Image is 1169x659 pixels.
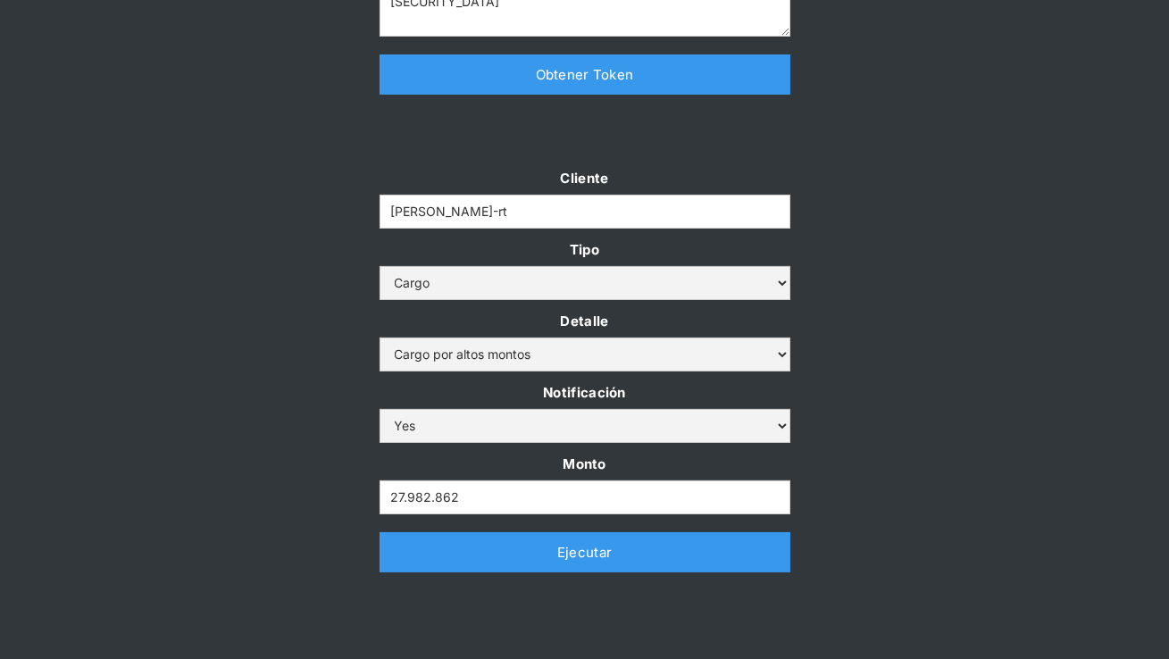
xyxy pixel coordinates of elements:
[380,480,790,514] input: Monto
[380,532,790,572] a: Ejecutar
[380,380,790,405] label: Notificación
[380,309,790,333] label: Detalle
[380,166,790,514] form: Form
[380,166,790,190] label: Cliente
[380,54,790,95] a: Obtener Token
[380,238,790,262] label: Tipo
[380,452,790,476] label: Monto
[380,195,790,229] input: Example Text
